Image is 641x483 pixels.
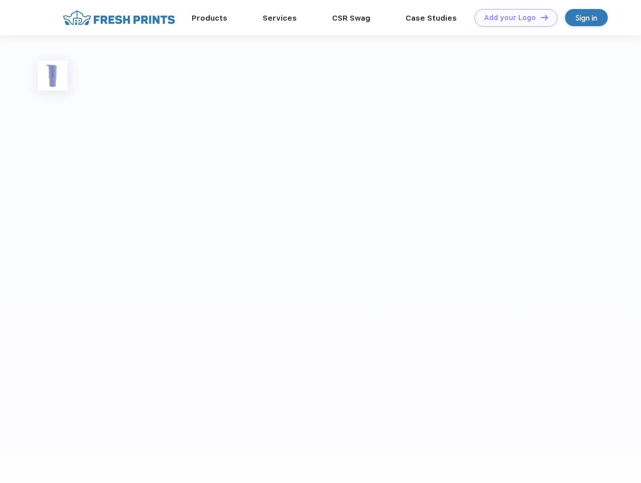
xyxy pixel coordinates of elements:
div: Add your Logo [484,14,536,22]
div: Sign in [576,12,597,24]
img: func=resize&h=100 [38,61,67,91]
img: fo%20logo%202.webp [60,9,178,27]
img: DT [541,15,548,20]
a: Sign in [565,9,608,26]
a: Products [192,14,227,23]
